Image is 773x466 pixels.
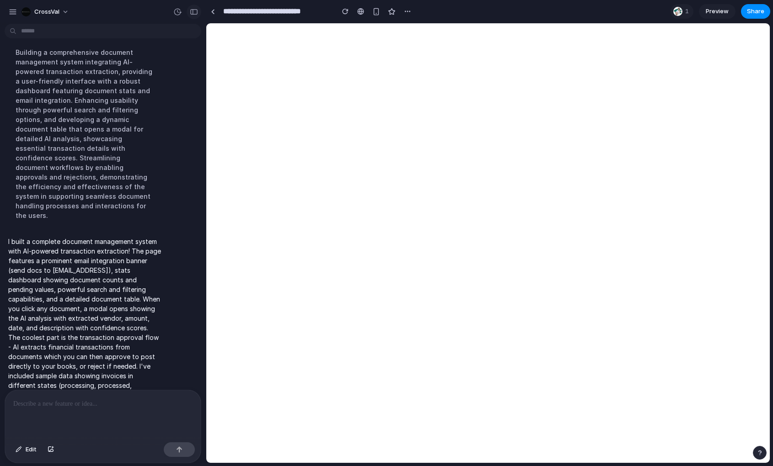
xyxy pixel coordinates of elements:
[699,4,735,19] a: Preview
[18,5,74,19] button: CrossVal
[671,4,693,19] div: 1
[685,7,692,16] span: 1
[8,237,161,409] p: I built a complete document management system with AI-powered transaction extraction! The page fe...
[706,7,729,16] span: Preview
[741,4,770,19] button: Share
[11,442,41,457] button: Edit
[8,42,161,226] div: Building a comprehensive document management system integrating AI-powered transaction extraction...
[34,7,59,16] span: CrossVal
[26,445,37,454] span: Edit
[747,7,764,16] span: Share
